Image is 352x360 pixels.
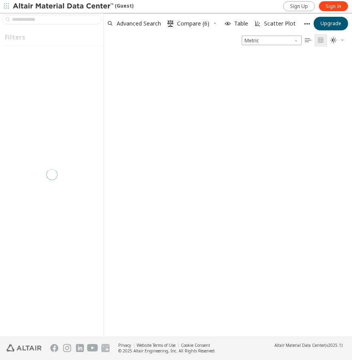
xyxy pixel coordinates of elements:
span: Sign Up [290,3,308,10]
i:  [167,20,174,27]
button: Upgrade [314,17,348,30]
span: Scatter Plot [264,21,296,26]
span: Sign In [326,3,341,10]
img: Altair Engineering [6,344,42,352]
a: Sign In [319,1,348,11]
button: Theme [327,34,348,47]
i:  [318,37,324,44]
span: Metric [242,36,302,45]
div: (v2025.1) [274,342,342,348]
div: © 2025 Altair Engineering, Inc. All Rights Reserved. [118,348,216,354]
i:  [305,37,311,44]
a: Sign Up [283,1,315,11]
a: Cookie Consent [181,342,210,348]
span: Table [234,21,248,26]
div: Unit System [242,36,302,45]
button: Tile View [314,34,327,47]
div: (Guest) [13,2,133,10]
a: Privacy [118,342,131,348]
span: Altair Material Data Center [274,342,325,348]
span: Compare (6) [177,21,209,26]
a: Website Terms of Use [137,342,175,348]
span: Advanced Search [117,21,161,26]
button: Table View [302,34,314,47]
i:  [330,37,337,44]
img: Altair Material Data Center [13,2,115,10]
span: Upgrade [320,20,341,27]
